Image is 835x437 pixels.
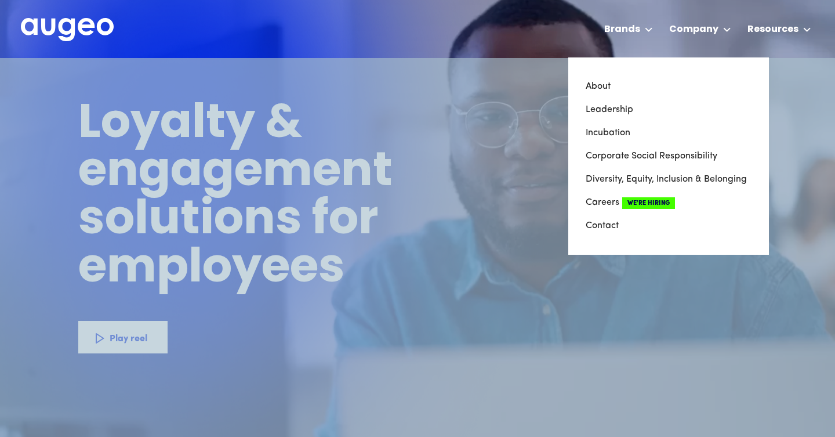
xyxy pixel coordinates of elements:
[669,23,718,37] div: Company
[586,98,752,121] a: Leadership
[586,168,752,191] a: Diversity, Equity, Inclusion & Belonging
[586,191,752,214] a: CareersWe're Hiring
[604,23,640,37] div: Brands
[586,121,752,145] a: Incubation
[747,23,798,37] div: Resources
[21,18,114,42] a: home
[568,57,769,255] nav: Company
[586,145,752,168] a: Corporate Social Responsibility
[586,75,752,98] a: About
[586,214,752,237] a: Contact
[21,18,114,42] img: Augeo's full logo in white.
[622,197,675,209] span: We're Hiring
